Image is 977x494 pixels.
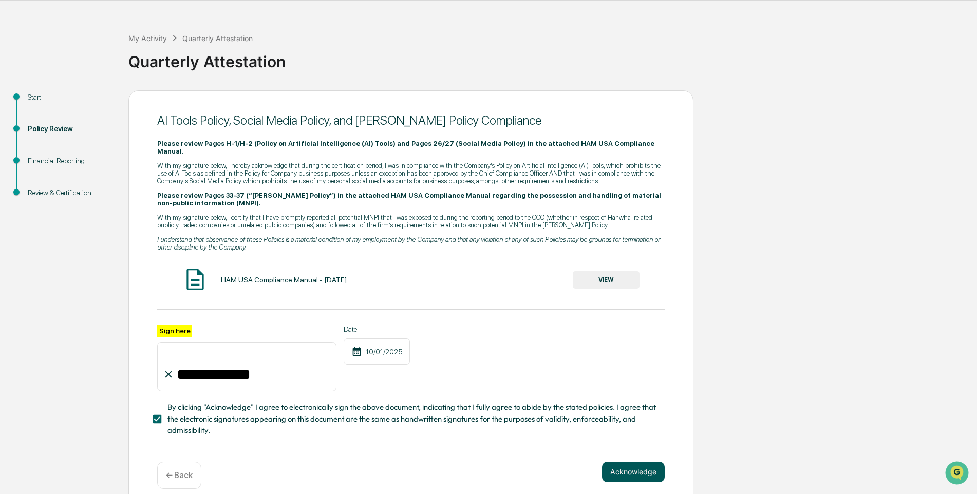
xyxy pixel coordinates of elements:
[10,130,18,139] div: 🖐️
[10,150,18,158] div: 🔎
[70,125,131,144] a: 🗄️Attestations
[344,338,410,365] div: 10/01/2025
[102,174,124,182] span: Pylon
[157,192,661,207] strong: Please review Pages 33-37 (“[PERSON_NAME] Policy”) in the attached HAM USA Compliance Manual rega...
[28,124,112,135] div: Policy Review
[166,470,193,480] p: ← Back
[167,402,656,436] span: By clicking "Acknowledge" I agree to electronically sign the above document, indicating that I fu...
[157,140,654,155] strong: Please review Pages H-1/H-2 (Policy on Artificial Intelligence (AI) Tools) and Pages 26/27 (Socia...
[157,325,192,337] label: Sign here
[221,276,347,284] div: HAM USA Compliance Manual - [DATE]
[157,236,660,251] em: I understand that observance of these Policies is a material condition of my employment by the Co...
[35,79,168,89] div: Start new chat
[35,89,130,97] div: We're available if you need us!
[85,129,127,140] span: Attestations
[157,162,665,185] p: With my signature below, I hereby acknowledge that during the certification period, I was in comp...
[944,460,972,488] iframe: Open customer support
[175,82,187,94] button: Start new chat
[573,271,640,289] button: VIEW
[74,130,83,139] div: 🗄️
[21,129,66,140] span: Preclearance
[10,79,29,97] img: 1746055101610-c473b297-6a78-478c-a979-82029cc54cd1
[28,92,112,103] div: Start
[602,462,665,482] button: Acknowledge
[182,267,208,292] img: Document Icon
[10,22,187,38] p: How can we help?
[28,156,112,166] div: Financial Reporting
[21,149,65,159] span: Data Lookup
[157,214,665,229] p: With my signature below, I certify that I have promptly reported all potential MNPI that I was ex...
[6,125,70,144] a: 🖐️Preclearance
[6,145,69,163] a: 🔎Data Lookup
[128,34,167,43] div: My Activity
[344,325,410,333] label: Date
[128,44,972,71] div: Quarterly Attestation
[157,113,665,128] div: AI Tools Policy, Social Media Policy, and [PERSON_NAME] Policy Compliance
[182,34,253,43] div: Quarterly Attestation
[72,174,124,182] a: Powered byPylon
[28,187,112,198] div: Review & Certification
